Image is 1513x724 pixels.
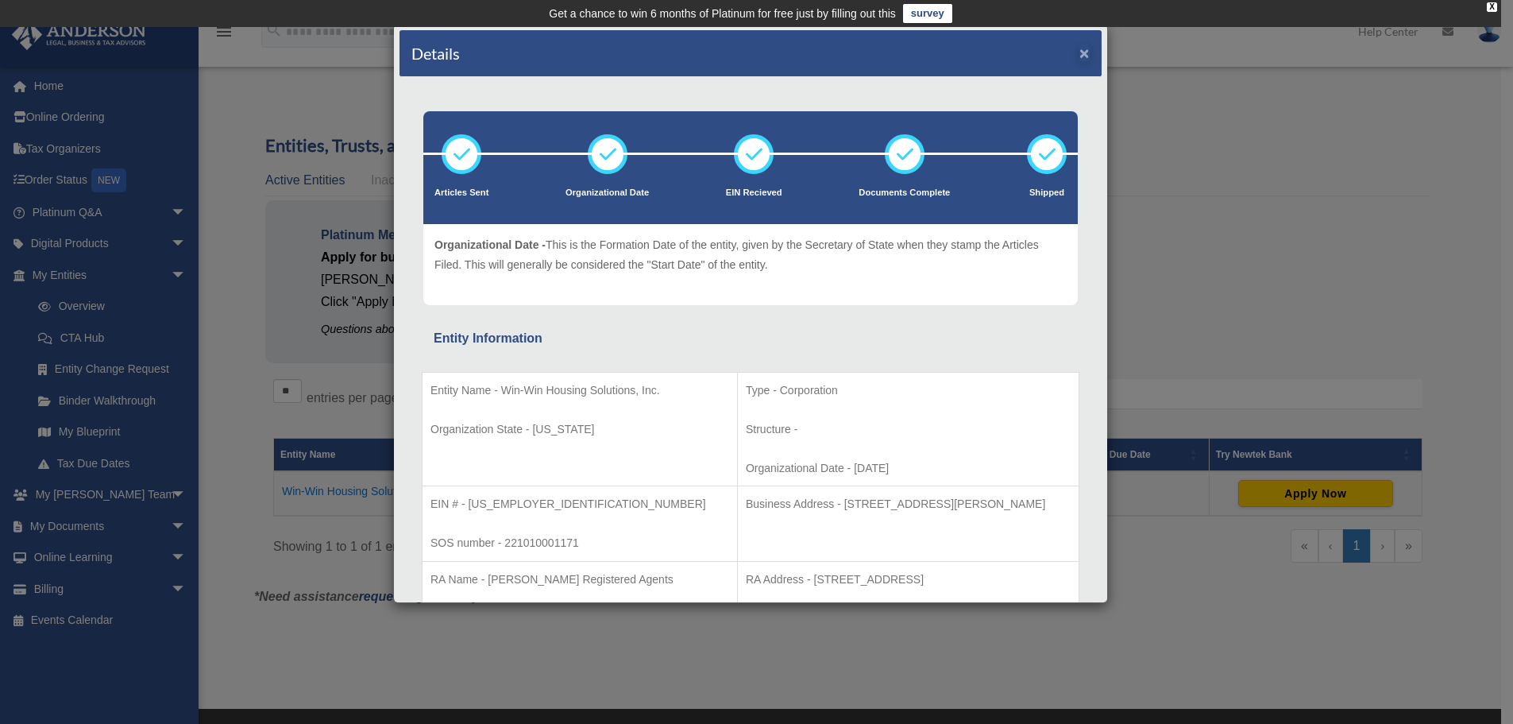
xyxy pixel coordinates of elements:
[1487,2,1497,12] div: close
[430,420,729,439] p: Organization State - [US_STATE]
[746,570,1071,590] p: RA Address - [STREET_ADDRESS]
[430,533,729,553] p: SOS number - 221010001171
[434,235,1067,274] p: This is the Formation Date of the entity, given by the Secretary of State when they stamp the Art...
[430,570,729,590] p: RA Name - [PERSON_NAME] Registered Agents
[565,185,649,201] p: Organizational Date
[430,494,729,514] p: EIN # - [US_EMPLOYER_IDENTIFICATION_NUMBER]
[859,185,950,201] p: Documents Complete
[903,4,952,23] a: survey
[434,238,546,251] span: Organizational Date -
[1079,45,1090,61] button: ×
[746,420,1071,439] p: Structure -
[746,494,1071,514] p: Business Address - [STREET_ADDRESS][PERSON_NAME]
[434,185,488,201] p: Articles Sent
[549,4,896,23] div: Get a chance to win 6 months of Platinum for free just by filling out this
[434,327,1067,350] div: Entity Information
[746,459,1071,478] p: Organizational Date - [DATE]
[411,42,460,64] h4: Details
[1027,185,1067,201] p: Shipped
[430,381,729,401] p: Entity Name - Win-Win Housing Solutions, Inc.
[746,381,1071,401] p: Type - Corporation
[726,185,782,201] p: EIN Recieved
